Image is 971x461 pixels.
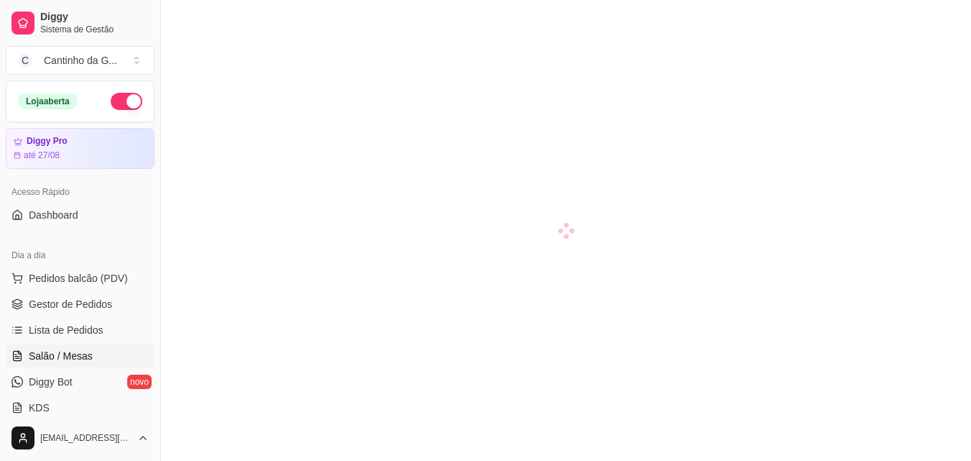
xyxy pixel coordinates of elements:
span: Diggy [40,11,149,24]
div: Cantinho da G ... [44,53,117,68]
button: [EMAIL_ADDRESS][DOMAIN_NAME] [6,421,155,455]
span: Sistema de Gestão [40,24,149,35]
span: [EMAIL_ADDRESS][DOMAIN_NAME] [40,432,132,444]
span: Diggy Bot [29,375,73,389]
a: KDS [6,396,155,419]
a: Diggy Botnovo [6,370,155,393]
span: KDS [29,401,50,415]
span: Gestor de Pedidos [29,297,112,311]
a: Gestor de Pedidos [6,293,155,316]
span: Dashboard [29,208,78,222]
button: Pedidos balcão (PDV) [6,267,155,290]
a: Lista de Pedidos [6,319,155,342]
article: Diggy Pro [27,136,68,147]
a: Dashboard [6,204,155,227]
div: Acesso Rápido [6,181,155,204]
a: Diggy Proaté 27/08 [6,128,155,169]
span: Lista de Pedidos [29,323,103,337]
span: Salão / Mesas [29,349,93,363]
div: Loja aberta [18,93,78,109]
span: C [18,53,32,68]
a: Salão / Mesas [6,344,155,368]
button: Select a team [6,46,155,75]
article: até 27/08 [24,150,60,161]
span: Pedidos balcão (PDV) [29,271,128,286]
a: DiggySistema de Gestão [6,6,155,40]
button: Alterar Status [111,93,142,110]
div: Dia a dia [6,244,155,267]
